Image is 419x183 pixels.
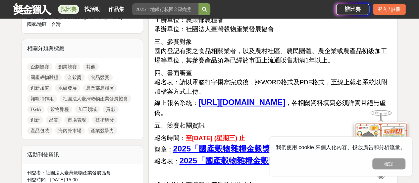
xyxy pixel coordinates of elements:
a: 辦比賽 [336,4,369,15]
a: 找比賽 [58,5,79,14]
span: 報名時間： [154,135,185,141]
a: 技術研發 [92,116,117,124]
a: 2025「國產穀物雜糧金穀獎」選拔簡章Final修.pdf [173,147,351,152]
input: 2025土地銀行校園金融創意挑戰賽：從你出發 開啟智慧金融新頁 [132,3,198,15]
a: 產業競爭力 [87,127,117,135]
a: 2025「國產穀物雜糧金穀獎」附件一~九.docx [179,159,341,164]
span: 線上報名系統： [154,99,198,106]
a: 農業部農糧署 [83,84,117,92]
a: 雜糧特作組 [27,95,57,103]
span: 報名表：請以電腦打字撰寫完成後，將WORD格式及PDF格式，至線上報名系統以附加檔案方式上傳。 [154,79,387,95]
a: 創業競賽 [55,63,80,71]
strong: 至[DATE] (星期三) 止 [185,135,245,141]
span: 國內登記有案之食品相關業者，以及農村社區、農民團體、農企業或農產品初級加工場等單位，其參賽產品須為已經於市面上流通販售期滿1年以上。 [154,47,387,64]
span: 主辦單位：農業部農糧署 [154,16,223,23]
a: 企劃競賽 [27,63,52,71]
div: 登入 / 註冊 [373,4,406,15]
div: 刊登者： 社團法人臺灣穀物產業發展協會 [27,169,138,176]
a: 其他 [83,63,99,71]
a: 社團法人臺灣穀物產業發展協會 [60,95,131,103]
a: 貢獻 [103,105,119,113]
a: 產品包裝 [27,127,52,135]
u: 2025「國產穀物雜糧金穀獎」附件一~九.docx [179,156,341,165]
a: 穀物雜糧 [47,105,72,113]
a: 海內外市場 [55,127,85,135]
span: 台灣 [51,22,61,27]
a: 作品集 [106,5,127,14]
button: 確定 [372,158,405,169]
a: 食品競賽 [87,73,113,81]
span: 簡章： [154,146,173,153]
div: 活動刊登資訊 [22,145,143,164]
span: 國家/地區： [27,22,52,27]
u: 2025「國產穀物雜糧金穀獎」選拔簡章Final修.pdf [173,144,351,153]
span: 我們使用 cookie 來個人化內容、投放廣告和分析流量。 [276,144,405,150]
a: 金穀獎 [64,73,85,81]
div: 相關分類與標籤 [22,39,143,58]
a: 國產穀物雜糧 [27,73,62,81]
a: 品質 [46,116,62,124]
a: 創新 [27,116,43,124]
span: 報名表： [154,158,179,165]
a: TGIA [27,105,45,113]
a: [URL][DOMAIN_NAME] [198,101,285,106]
a: 創新加值 [27,84,52,92]
span: 承辦單位：社團法人臺灣穀物產業發展協會 [154,26,274,33]
u: [URL][DOMAIN_NAME] [198,98,285,107]
span: 四、書面審查 [154,69,192,76]
a: 找活動 [82,5,103,14]
a: 永續發展 [55,84,80,92]
span: 五、競賽相關資訊 [154,122,204,129]
a: 市場表現 [64,116,89,124]
span: 三、參賽對象 [154,38,192,45]
img: d2146d9a-e6f6-4337-9592-8cefde37ba6b.png [354,122,407,166]
a: 加工領域 [75,105,100,113]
